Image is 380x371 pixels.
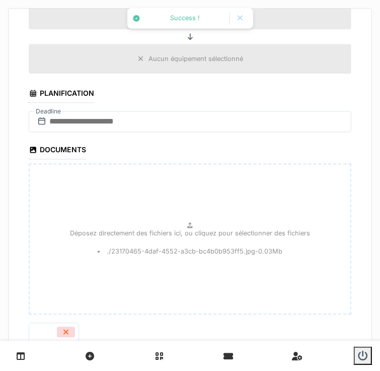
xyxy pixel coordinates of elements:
div: Aucun équipement sélectionné [149,54,244,64]
li: ./23170465-4daf-4552-a3cb-bc4b0b953ff5.jpg - 0.03 Mb [98,246,282,256]
div: Success ! [145,14,224,23]
p: Déposez directement des fichiers ici, ou cliquez pour sélectionner des fichiers [70,228,310,238]
label: Deadline [35,106,62,117]
div: Documents [29,142,86,159]
div: Planification [29,86,94,103]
